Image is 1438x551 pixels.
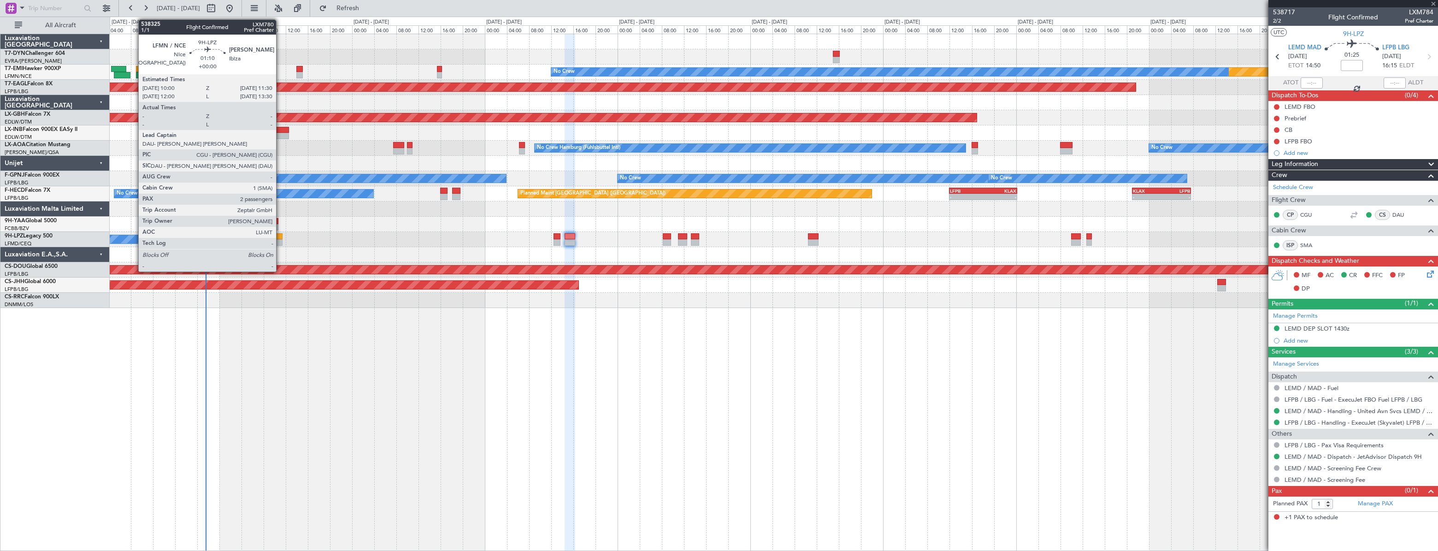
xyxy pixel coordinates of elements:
[1272,170,1287,181] span: Crew
[1151,141,1173,155] div: No Crew
[396,25,418,34] div: 08:00
[117,187,138,201] div: No Crew
[5,179,29,186] a: LFPB/LBG
[994,25,1016,34] div: 20:00
[529,25,551,34] div: 08:00
[5,279,24,284] span: CS-JHH
[950,194,983,200] div: -
[1272,256,1359,267] span: Dispatch Checks and Weather
[5,301,33,308] a: DNMM/LOS
[5,225,29,232] a: FCBB/BZV
[618,25,640,34] div: 00:00
[286,25,308,34] div: 12:00
[520,187,666,201] div: Planned Maint [GEOGRAPHIC_DATA] ([GEOGRAPHIC_DATA])
[463,25,485,34] div: 20:00
[5,134,32,141] a: EDLW/DTM
[795,25,817,34] div: 08:00
[1343,29,1364,39] span: 9H-LPZ
[1285,126,1292,134] div: CB
[5,58,62,65] a: EVRA/[PERSON_NAME]
[817,25,839,34] div: 12:00
[1288,61,1303,71] span: ETOT
[1372,271,1383,280] span: FFC
[486,18,522,26] div: [DATE] - [DATE]
[24,22,97,29] span: All Aircraft
[839,25,861,34] div: 16:00
[1405,17,1433,25] span: Pref Charter
[1328,12,1378,22] div: Flight Confirmed
[5,172,59,178] a: F-GPNJFalcon 900EX
[1260,25,1282,34] div: 20:00
[554,65,575,79] div: No Crew
[1285,396,1422,403] a: LFPB / LBG - Fuel - ExecuJet FBO Fuel LFPB / LBG
[1285,114,1306,122] div: Prebrief
[1405,7,1433,17] span: LXM784
[1288,52,1307,61] span: [DATE]
[112,18,147,26] div: [DATE] - [DATE]
[221,18,256,26] div: [DATE] - [DATE]
[1215,25,1238,34] div: 12:00
[5,188,50,193] a: F-HECDFalcon 7X
[1300,211,1321,219] a: CGU
[264,25,286,34] div: 08:00
[1375,210,1390,220] div: CS
[1405,347,1418,356] span: (3/3)
[684,25,706,34] div: 12:00
[5,112,25,117] span: LX-GBH
[5,112,50,117] a: LX-GBHFalcon 7X
[1272,90,1318,101] span: Dispatch To-Dos
[5,149,59,156] a: [PERSON_NAME]/QSA
[1405,486,1418,495] span: (0/1)
[927,25,949,34] div: 08:00
[1408,78,1423,88] span: ALDT
[5,195,29,201] a: LFPB/LBG
[330,25,352,34] div: 20:00
[242,25,264,34] div: 04:00
[1302,284,1310,294] span: DP
[1285,103,1315,111] div: LEMD FBO
[28,1,81,15] input: Trip Number
[5,81,53,87] a: T7-EAGLFalcon 8X
[1288,43,1321,53] span: LEMD MAD
[1302,271,1310,280] span: MF
[1161,188,1190,194] div: LFPB
[177,172,199,185] div: No Crew
[883,25,905,34] div: 00:00
[157,4,200,12] span: [DATE] - [DATE]
[374,25,396,34] div: 04:00
[620,172,641,185] div: No Crew
[441,25,463,34] div: 16:00
[5,66,61,71] a: T7-EMIHawker 900XP
[772,25,795,34] div: 04:00
[175,25,197,34] div: 16:00
[5,142,26,148] span: LX-AOA
[752,18,787,26] div: [DATE] - [DATE]
[573,25,595,34] div: 16:00
[1061,25,1083,34] div: 08:00
[5,73,32,80] a: LFMN/NCE
[1392,211,1413,219] a: DAU
[1018,18,1053,26] div: [DATE] - [DATE]
[1300,241,1321,249] a: SMA
[197,25,219,34] div: 20:00
[1016,25,1038,34] div: 00:00
[1038,25,1061,34] div: 04:00
[5,294,24,300] span: CS-RRC
[1285,464,1381,472] a: LEMD / MAD - Screening Fee Crew
[131,25,153,34] div: 08:00
[1149,25,1171,34] div: 00:00
[1150,18,1186,26] div: [DATE] - [DATE]
[352,25,374,34] div: 00:00
[1284,337,1433,344] div: Add new
[1272,299,1293,309] span: Permits
[5,51,65,56] a: T7-DYNChallenger 604
[109,25,131,34] div: 04:00
[10,18,100,33] button: All Aircraft
[1382,52,1401,61] span: [DATE]
[1273,312,1318,321] a: Manage Permits
[983,194,1016,200] div: -
[1285,407,1433,415] a: LEMD / MAD - Handling - United Avn Svcs LEMD / MAD
[5,264,58,269] a: CS-DOUGlobal 6500
[5,233,53,239] a: 9H-LPZLegacy 500
[5,66,23,71] span: T7-EMI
